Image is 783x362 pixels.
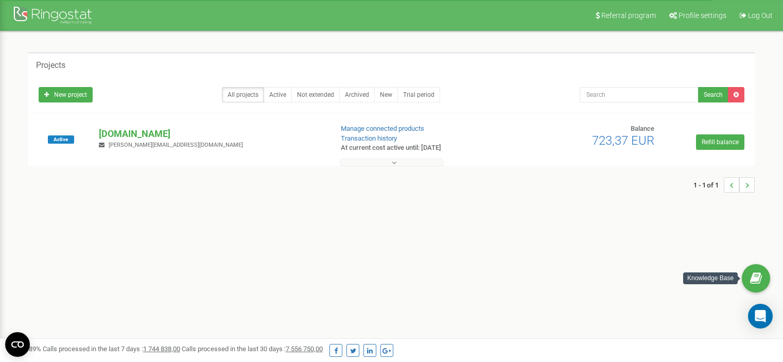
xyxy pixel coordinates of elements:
[693,177,724,193] span: 1 - 1 of 1
[48,135,74,144] span: Active
[36,61,65,70] h5: Projects
[601,11,656,20] span: Referral program
[99,127,324,141] p: [DOMAIN_NAME]
[143,345,180,353] u: 1 744 838,00
[182,345,323,353] span: Calls processed in the last 30 days :
[5,332,30,357] button: Open CMP widget
[109,142,243,148] span: [PERSON_NAME][EMAIL_ADDRESS][DOMAIN_NAME]
[43,345,180,353] span: Calls processed in the last 7 days :
[264,87,292,102] a: Active
[748,304,773,329] div: Open Intercom Messenger
[683,272,738,284] div: Knowledge Base
[341,125,424,132] a: Manage connected products
[291,87,340,102] a: Not extended
[631,125,654,132] span: Balance
[678,11,726,20] span: Profile settings
[339,87,375,102] a: Archived
[592,133,654,148] span: 723,37 EUR
[341,143,506,153] p: At current cost active until: [DATE]
[222,87,264,102] a: All projects
[693,167,755,203] nav: ...
[696,134,744,150] a: Refill balance
[341,134,397,142] a: Transaction history
[374,87,398,102] a: New
[397,87,440,102] a: Trial period
[580,87,699,102] input: Search
[286,345,323,353] u: 7 556 750,00
[698,87,728,102] button: Search
[39,87,93,102] a: New project
[748,11,773,20] span: Log Out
